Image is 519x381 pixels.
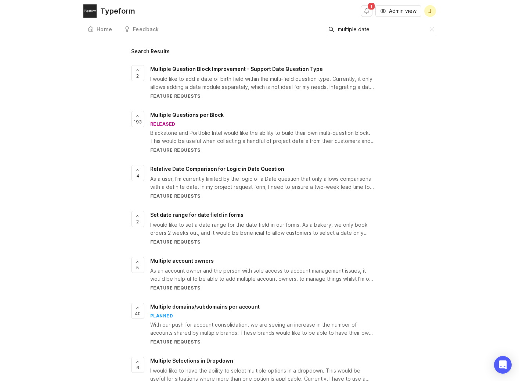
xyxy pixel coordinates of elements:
div: Feature Requests [150,285,375,291]
button: 6 [131,357,144,373]
button: 2 [131,211,144,227]
span: Multiple Question Block Improvement - Support Date Question Type [150,66,323,72]
span: Set date range for date field in forms [150,212,244,218]
button: 4 [131,165,144,181]
div: I would like to set a date range for the date field in our forms. As a bakery, we only book order... [150,221,375,237]
div: Feature Requests [150,147,375,153]
div: Blackstone and Portfolio Intel would like the ability to build their own multi-question block. Th... [150,129,375,145]
span: Multiple account owners [150,258,214,264]
a: Multiple domains/subdomains per accountplannedWith our push for account consolidation, we are see... [150,303,388,345]
div: Feature Requests [150,193,375,199]
div: Feature Requests [150,239,375,245]
button: 40 [131,303,144,319]
button: J [424,5,436,17]
span: 5 [136,265,139,271]
span: 4 [136,173,139,179]
a: Set date range for date field in formsI would like to set a date range for the date field in our ... [150,211,388,245]
span: J [428,7,432,15]
a: Home [83,22,117,37]
button: 2 [131,65,144,81]
a: Multiple account ownersAs an account owner and the person with sole access to account management ... [150,257,388,291]
div: Feature Requests [150,339,375,345]
div: planned [150,313,173,319]
div: Feature Requests [150,93,375,99]
a: Multiple Question Block Improvement - Support Date Question TypeI would like to add a date of bir... [150,65,388,99]
div: released [150,121,176,127]
div: Typeform [100,7,135,15]
button: Notifications [361,5,372,17]
span: 2 [136,219,139,225]
a: Multiple Questions per BlockreleasedBlackstone and Portfolio Intel would like the ability to buil... [150,111,388,153]
div: Home [97,27,112,32]
span: Multiple Selections in Dropdown [150,357,233,364]
a: Feedback [120,22,163,37]
div: As a user, I'm currently limited by the logic of a Date question that only allows comparisons wit... [150,175,375,191]
button: 5 [131,257,144,273]
span: 6 [136,364,139,371]
span: Admin view [389,7,417,15]
button: Admin view [375,5,421,17]
img: Typeform logo [83,4,97,18]
a: Relative Date Comparison for Logic in Date QuestionAs a user, I'm currently limited by the logic ... [150,165,388,199]
button: 193 [131,111,144,127]
div: With our push for account consolidation, we are seeing an increase in the number of accounts shar... [150,321,375,337]
span: Multiple Questions per Block [150,112,224,118]
span: Relative Date Comparison for Logic in Date Question [150,166,284,172]
div: Feedback [133,27,159,32]
span: 193 [134,119,142,125]
div: As an account owner and the person with sole access to account management issues, it would be hel... [150,267,375,283]
h1: Search Results [131,49,388,54]
div: I would like to add a date of birth field within the multi-field question type. Currently, it onl... [150,75,375,91]
span: 1 [368,3,375,10]
span: 40 [135,310,141,317]
div: Open Intercom Messenger [494,356,512,374]
span: 2 [136,73,139,79]
span: Multiple domains/subdomains per account [150,303,260,310]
